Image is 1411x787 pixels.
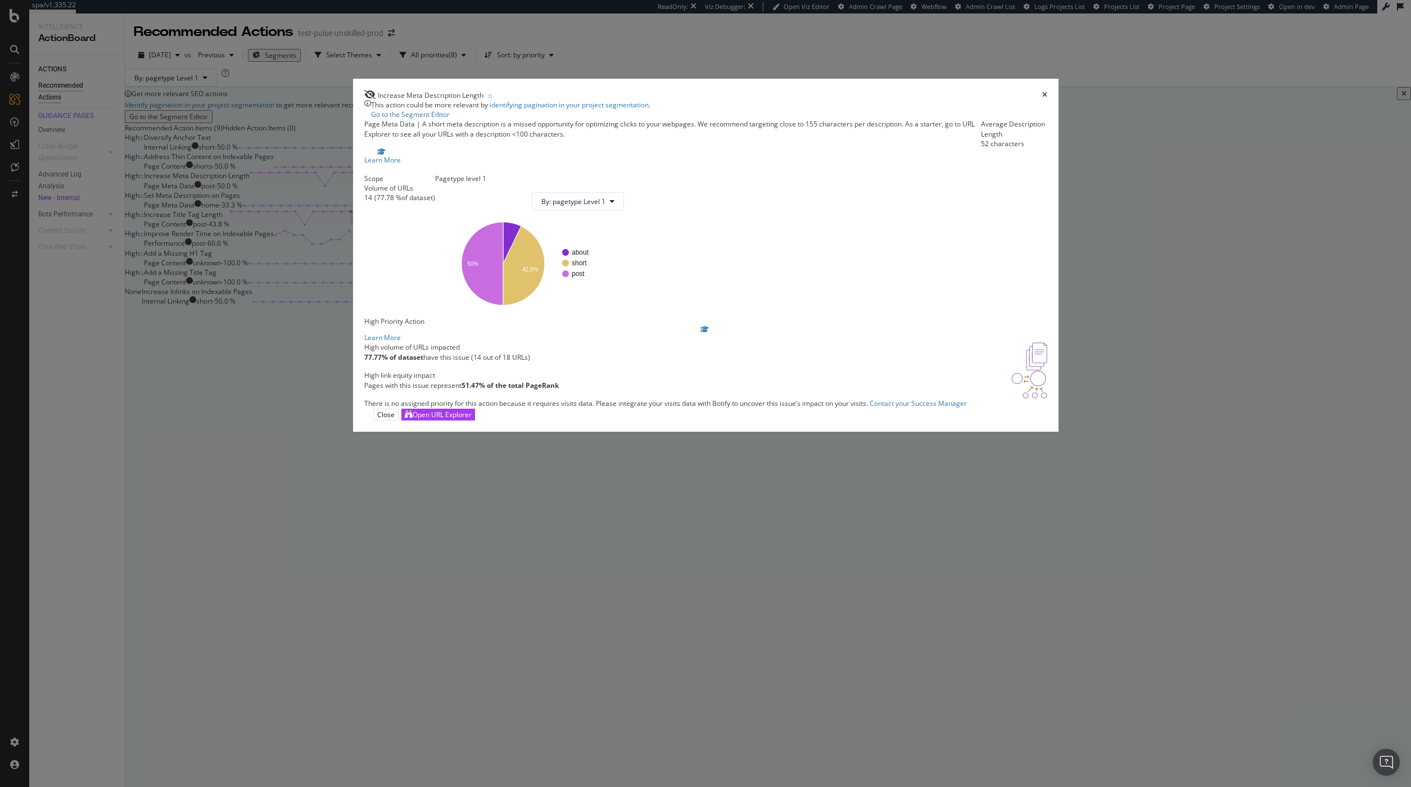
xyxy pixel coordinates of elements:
text: 42.9% [522,267,537,273]
text: about [572,248,589,256]
text: short [572,259,587,267]
div: eye-slash [364,90,376,99]
div: This action could be more relevant by . [371,100,650,119]
img: e5DMFwAAAABJRU5ErkJggg== [1026,342,1047,370]
strong: 51.47% of the total PageRank [462,381,559,390]
div: ( 77.78 % of dataset ) [374,193,435,202]
div: Volume of URLs [364,183,435,193]
button: Open URL Explorer [401,409,475,420]
span: Page Meta Data [364,119,415,129]
span: High Priority Action [364,316,424,326]
div: Open Intercom Messenger [1373,749,1400,776]
div: Average Description Length [981,119,1047,138]
span: Increase Meta Description Length [378,91,483,100]
div: Learn More [364,333,1047,342]
div: modal [353,79,1059,432]
a: Learn More [364,148,401,165]
div: A short meta description is a missed opportunity for optimizing clicks to your webpages. We recom... [364,119,981,148]
svg: A chart. [444,219,624,307]
div: Learn More [364,155,401,165]
strong: 77.77% of dataset [364,352,423,362]
button: Close [373,409,399,420]
div: Open URL Explorer [413,410,472,419]
a: Go to the Segment Editor [371,110,450,119]
text: 50% [467,261,478,267]
a: Contact your Success Manager [868,399,967,408]
a: Learn More [364,326,1047,342]
text: post [572,270,585,278]
div: 14 [364,193,372,202]
div: High volume of URLs impacted [364,342,530,352]
img: DDxVyA23.png [1011,370,1047,399]
div: info banner [364,100,1047,119]
a: identifying pagination in your project segmentation [490,100,649,110]
span: | [417,119,420,129]
div: Close [377,410,395,419]
button: By: pagetype Level 1 [532,192,624,210]
div: Pagetype level 1 [435,174,633,183]
span: By: pagetype Level 1 [541,197,605,206]
div: High link equity impact [364,370,559,380]
p: Pages with this issue represent [364,381,559,390]
div: Scope [364,174,435,183]
div: times [1042,90,1047,100]
img: Equal [488,94,492,98]
div: There is no assigned priority for this action because it requires visits data. Please integrate y... [364,399,1047,408]
div: 52 characters [981,139,1047,148]
p: have this issue (14 out of 18 URLs) [364,352,530,362]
